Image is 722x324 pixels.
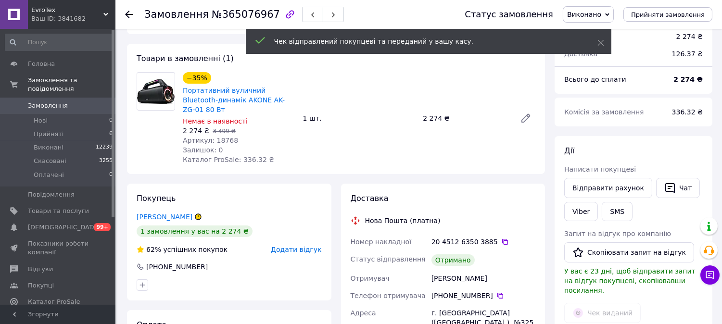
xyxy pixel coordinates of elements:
div: Нова Пошта (платна) [363,216,443,225]
span: Статус відправлення [351,255,426,263]
div: [PHONE_NUMBER] [145,262,209,272]
span: 0 [109,116,113,125]
span: Артикул: 18768 [183,137,238,144]
span: 2 274 ₴ [183,127,209,135]
div: Статус замовлення [465,10,553,19]
span: Головна [28,60,55,68]
span: Доставка [351,194,389,203]
span: Скасовані [34,157,66,165]
div: Чек відправлений покупцеві та переданий у вашу касу. [274,37,573,46]
div: Отримано [431,254,475,266]
a: Viber [564,202,598,221]
span: Адреса [351,309,376,317]
span: Покупець [137,194,176,203]
span: Замовлення та повідомлення [28,76,115,93]
img: Портативний вуличний Bluetooth-динамік AKONE AK-ZG-01 80 Вт [137,79,175,104]
button: Чат [656,178,700,198]
span: Прийняти замовлення [631,11,705,18]
div: Ваш ID: 3841682 [31,14,115,23]
div: 1 замовлення у вас на 2 274 ₴ [137,225,253,237]
span: Дії [564,146,574,155]
div: успішних покупок [137,245,228,254]
div: [PERSON_NAME] [430,270,537,287]
button: Відправити рахунок [564,178,652,198]
span: Нові [34,116,48,125]
span: Доставка [564,50,597,58]
div: Повернутися назад [125,10,133,19]
span: Запит на відгук про компанію [564,230,671,237]
div: 1 шт. [299,112,419,125]
div: [PHONE_NUMBER] [431,291,535,300]
span: Товари в замовленні (1) [137,54,234,63]
span: Оплачені [34,171,64,179]
span: 6 [109,130,113,138]
span: [DEMOGRAPHIC_DATA] [28,223,99,232]
span: Замовлення [28,101,68,110]
span: Виконано [567,11,601,18]
button: Скопіювати запит на відгук [564,242,694,262]
span: Всього до сплати [564,75,626,83]
button: Чат з покупцем [700,265,720,285]
span: Замовлення [144,9,209,20]
div: 2 274 ₴ [419,112,512,125]
span: 336.32 ₴ [672,108,703,116]
div: 2 274 ₴ [676,32,703,41]
span: 12239 [96,143,113,152]
span: Номер накладної [351,238,412,246]
button: SMS [602,202,633,221]
b: 2 274 ₴ [673,75,703,83]
span: Виконані [34,143,63,152]
span: 0 [109,171,113,179]
span: Телефон отримувача [351,292,426,299]
div: −35% [183,72,211,84]
span: 99+ [94,223,111,231]
span: Відгуки [28,265,53,274]
span: 62% [146,246,161,253]
a: Портативний вуличний Bluetooth-динамік AKONE AK-ZG-01 80 Вт [183,87,285,113]
span: Немає в наявності [183,117,248,125]
span: Прийняті [34,130,63,138]
span: 3255 [99,157,113,165]
span: Повідомлення [28,190,75,199]
span: Товари та послуги [28,207,89,215]
span: Залишок: 0 [183,146,223,154]
a: [PERSON_NAME] [137,213,192,221]
span: Показники роботи компанії [28,239,89,257]
span: Комісія за замовлення [564,108,644,116]
span: №365076967 [212,9,280,20]
span: Покупці [28,281,54,290]
button: Прийняти замовлення [623,7,712,22]
a: Редагувати [516,109,535,128]
span: Написати покупцеві [564,165,636,173]
span: У вас є 23 дні, щоб відправити запит на відгук покупцеві, скопіювавши посилання. [564,267,696,294]
span: Каталог ProSale [28,298,80,306]
span: Додати відгук [271,246,321,253]
div: 126.37 ₴ [666,43,709,64]
span: 3 499 ₴ [213,128,235,135]
div: 20 4512 6350 3885 [431,237,535,247]
span: Каталог ProSale: 336.32 ₴ [183,156,274,163]
span: Отримувач [351,274,390,282]
input: Пошук [5,34,114,51]
span: EvroTex [31,6,103,14]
